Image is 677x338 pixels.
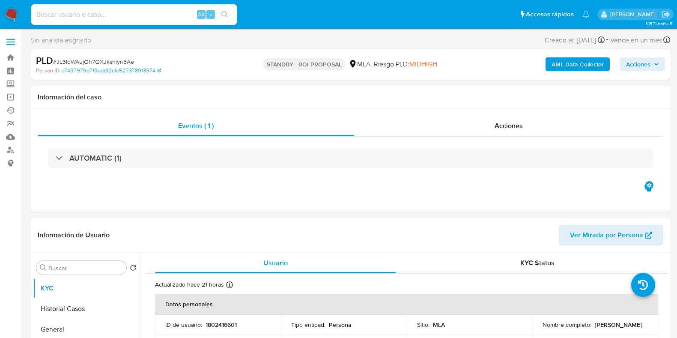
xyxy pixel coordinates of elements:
[582,11,590,18] a: Notificaciones
[69,153,122,163] h3: AUTOMATIC (1)
[48,264,123,272] input: Buscar
[33,299,140,319] button: Historial Casos
[31,9,237,20] input: Buscar usuario o caso...
[38,93,663,102] h1: Información del caso
[626,57,650,71] span: Acciones
[495,121,523,131] span: Acciones
[606,34,608,46] span: -
[409,59,437,69] span: MIDHIGH
[216,9,233,21] button: search-icon
[595,321,642,329] p: [PERSON_NAME]
[543,321,591,329] p: Nombre completo :
[526,10,574,19] span: Accesos rápidos
[206,321,237,329] p: 1802416601
[40,264,47,271] button: Buscar
[662,10,671,19] a: Salir
[165,321,202,329] p: ID de usuario :
[433,321,445,329] p: MLA
[291,321,325,329] p: Tipo entidad :
[263,258,288,268] span: Usuario
[610,36,662,45] span: Vence en un mes
[417,321,429,329] p: Sitio :
[38,231,110,239] h1: Información de Usuario
[329,321,352,329] p: Persona
[31,36,91,45] span: Sin analista asignado
[33,278,140,299] button: KYC
[53,57,134,66] span: # JL3IdWAujOh7QXJkshlyn5Ae
[36,67,60,75] b: Person ID
[155,281,224,289] p: Actualizado hace 21 horas
[374,60,437,69] span: Riesgo PLD:
[520,258,555,268] span: KYC Status
[552,57,604,71] b: AML Data Collector
[546,57,610,71] button: AML Data Collector
[545,34,605,46] div: Creado el: [DATE]
[610,10,659,18] p: florencia.lera@mercadolibre.com
[178,121,214,131] span: Eventos ( 1 )
[155,294,658,314] th: Datos personales
[130,264,137,274] button: Volver al orden por defecto
[48,148,653,168] div: AUTOMATIC (1)
[559,225,663,245] button: Ver Mirada por Persona
[61,67,161,75] a: e7497979d719add12efe527378913974
[209,10,212,18] span: s
[198,10,205,18] span: Alt
[36,54,53,67] b: PLD
[349,60,370,69] div: MLA
[620,57,665,71] button: Acciones
[570,225,643,245] span: Ver Mirada por Persona
[263,58,345,70] p: STANDBY - ROI PROPOSAL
